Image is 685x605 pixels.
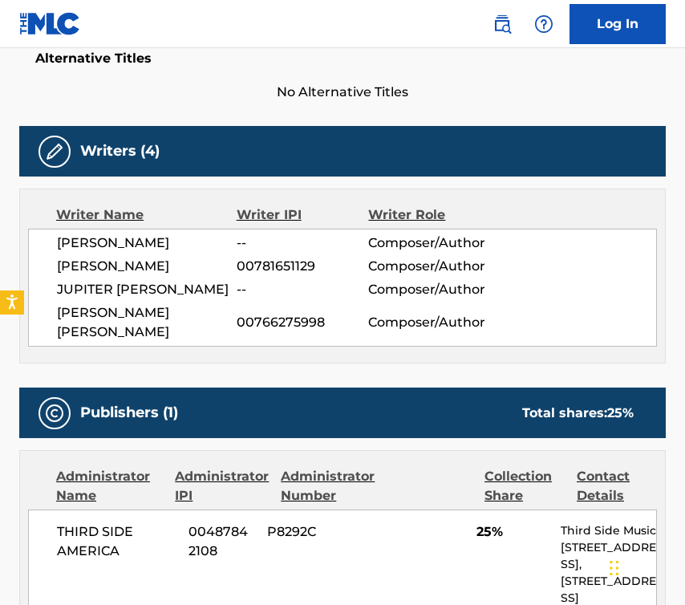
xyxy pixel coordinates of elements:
span: 00487842108 [188,522,254,561]
div: Writer Role [368,205,488,225]
span: Composer/Author [368,233,488,253]
span: -- [237,233,368,253]
span: [PERSON_NAME] [57,257,237,276]
a: Public Search [486,8,518,40]
span: Composer/Author [368,313,488,332]
span: 00781651129 [237,257,368,276]
h5: Alternative Titles [35,51,650,67]
img: help [534,14,553,34]
h5: Writers (4) [80,142,160,160]
span: [PERSON_NAME] [PERSON_NAME] [57,303,237,342]
img: search [492,14,512,34]
h5: Publishers (1) [80,404,178,422]
span: No Alternative Titles [19,83,666,102]
span: Composer/Author [368,280,488,299]
img: Publishers [45,404,64,423]
span: 25% [476,522,549,542]
span: 00766275998 [237,313,368,332]
span: THIRD SIDE AMERICA [57,522,176,561]
span: -- [237,280,368,299]
div: Administrator Number [281,467,375,506]
iframe: Chat Widget [605,528,685,605]
p: Third Side Music [561,522,656,539]
img: MLC Logo [19,12,81,35]
div: Administrator IPI [175,467,269,506]
div: Total shares: [522,404,634,423]
div: Writer Name [56,205,237,225]
div: Drag [610,544,619,592]
span: [PERSON_NAME] [57,233,237,253]
div: Administrator Name [56,467,163,506]
span: 25 % [607,405,634,420]
span: JUPITER [PERSON_NAME] [57,280,237,299]
div: Contact Details [577,467,657,506]
a: Log In [569,4,666,44]
div: Collection Share [484,467,565,506]
p: [STREET_ADDRESS], [561,539,656,573]
span: Composer/Author [368,257,488,276]
span: P8292C [267,522,357,542]
img: Writers [45,142,64,161]
div: Writer IPI [237,205,369,225]
div: Help [528,8,560,40]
